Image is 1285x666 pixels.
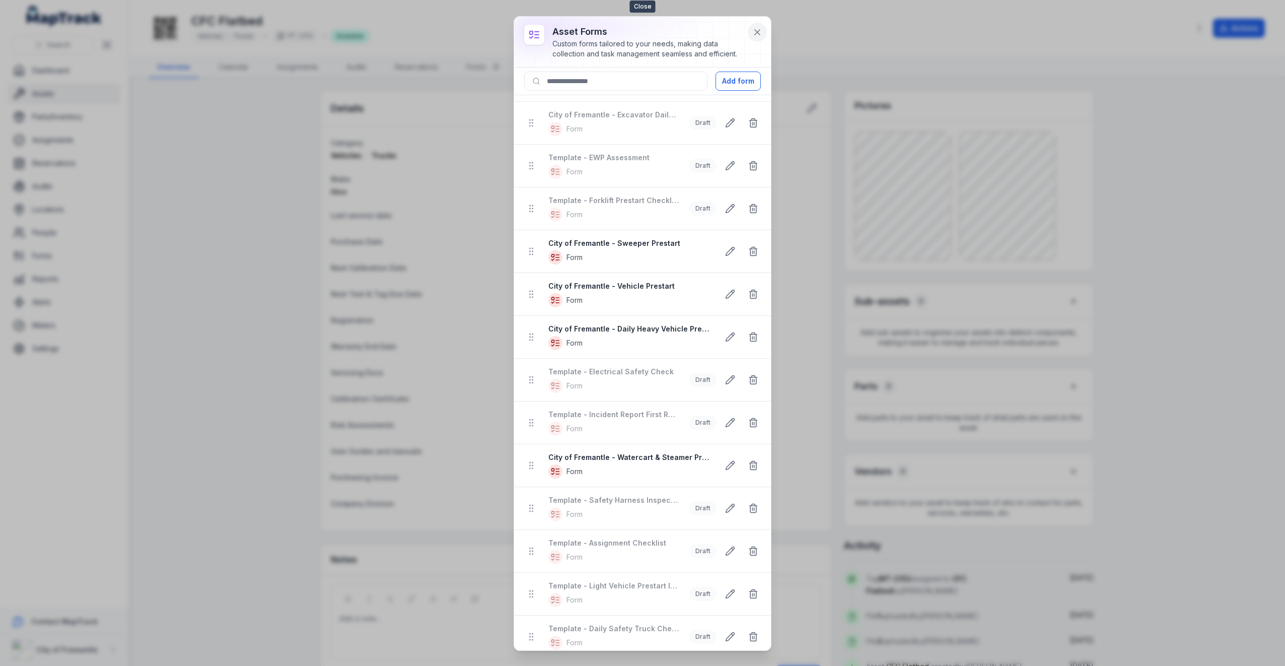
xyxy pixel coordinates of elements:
[548,452,710,462] strong: City of Fremantle - Watercart & Steamer Prestart
[552,25,745,39] h3: asset forms
[548,538,679,548] strong: Template - Assignment Checklist
[566,210,583,220] span: Form
[548,195,679,206] strong: Template - Forklift Prestart Checklist
[566,424,583,434] span: Form
[566,595,583,605] span: Form
[548,281,710,291] strong: City of Fremantle - Vehicle Prestart
[548,410,679,420] strong: Template - Incident Report First Response
[689,416,717,430] div: Draft
[566,509,583,519] span: Form
[716,72,761,91] button: Add form
[689,587,717,601] div: Draft
[548,624,679,634] strong: Template - Daily Safety Truck Check
[548,367,679,377] strong: Template - Electrical Safety Check
[548,153,679,163] strong: Template - EWP Assessment
[548,110,679,120] strong: City of Fremantle - Excavator Daily Pre-start Checklist
[689,544,717,558] div: Draft
[566,467,583,477] span: Form
[566,167,583,177] span: Form
[566,552,583,562] span: Form
[566,338,583,348] span: Form
[689,116,717,130] div: Draft
[566,381,583,391] span: Form
[689,373,717,387] div: Draft
[548,581,679,591] strong: Template - Light Vehicle Prestart Inspection
[630,1,656,13] span: Close
[689,159,717,173] div: Draft
[552,39,745,59] div: Custom forms tailored to your needs, making data collection and task management seamless and effi...
[689,630,717,644] div: Draft
[548,324,710,334] strong: City of Fremantle - Daily Heavy Vehicle Prestart
[548,238,710,248] strong: City of Fremantle - Sweeper Prestart
[566,252,583,262] span: Form
[566,295,583,305] span: Form
[548,495,679,505] strong: Template - Safety Harness Inspection
[566,124,583,134] span: Form
[566,638,583,648] span: Form
[689,202,717,216] div: Draft
[689,501,717,515] div: Draft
